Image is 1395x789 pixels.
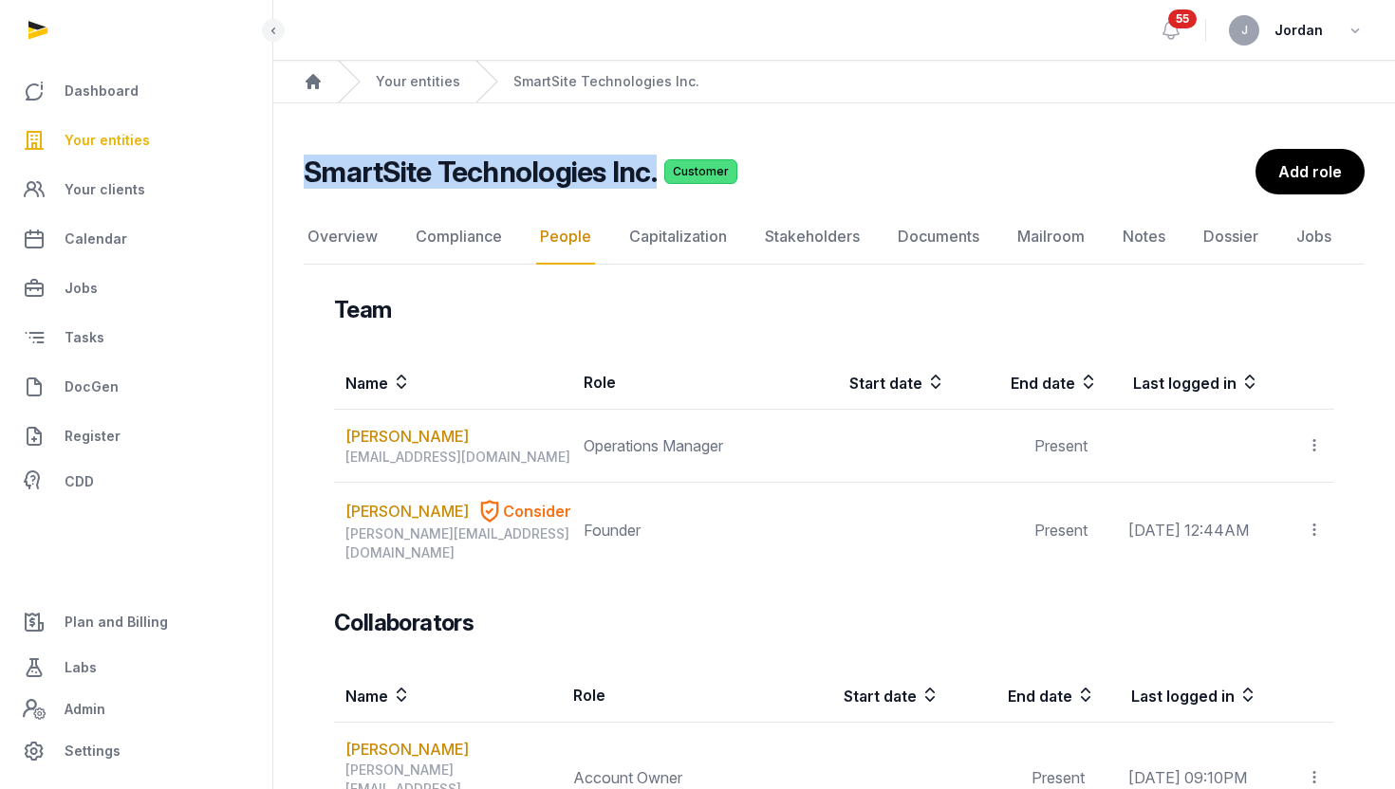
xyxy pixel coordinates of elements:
a: Overview [304,210,381,265]
span: Labs [65,656,97,679]
a: Register [15,413,257,459]
button: J [1229,15,1259,46]
div: [EMAIL_ADDRESS][DOMAIN_NAME] [345,448,571,467]
span: Calendar [65,228,127,250]
a: SmartSite Technologies Inc. [513,72,699,91]
th: End date [940,669,1096,723]
th: Name [334,356,572,410]
a: Capitalization [625,210,731,265]
a: Your clients [15,167,257,212]
span: J [1241,25,1248,36]
span: DocGen [65,376,119,398]
a: Compliance [412,210,506,265]
th: Role [572,356,791,410]
a: CDD [15,463,257,501]
th: Name [334,669,562,723]
th: Last logged in [1099,356,1260,410]
h3: Collaborators [334,608,474,638]
a: Add role [1255,149,1365,194]
td: Founder [572,483,791,578]
span: Settings [65,740,121,762]
span: Present [1034,521,1088,540]
span: 55 [1168,9,1197,28]
span: Admin [65,698,105,721]
a: [PERSON_NAME] [345,738,469,761]
span: Jordan [1274,19,1323,42]
span: Jobs [65,277,98,300]
th: Start date [784,669,940,723]
nav: Breadcrumb [273,61,1395,103]
a: [PERSON_NAME] [345,500,469,523]
a: Documents [894,210,983,265]
a: Admin [15,690,257,728]
a: People [536,210,595,265]
h3: Team [334,295,392,325]
a: Settings [15,728,257,774]
a: Tasks [15,315,257,360]
h2: SmartSite Technologies Inc. [304,155,657,189]
a: Mailroom [1014,210,1088,265]
span: Your clients [65,178,145,201]
a: Stakeholders [761,210,864,265]
a: Jobs [1293,210,1335,265]
span: Register [65,425,121,448]
a: Jobs [15,266,257,311]
span: [DATE] 12:44AM [1128,521,1249,540]
span: Present [1034,436,1088,455]
div: [PERSON_NAME][EMAIL_ADDRESS][DOMAIN_NAME] [345,524,571,562]
a: Plan and Billing [15,599,257,645]
span: Tasks [65,326,104,349]
nav: Tabs [304,210,1365,265]
a: Your entities [15,118,257,163]
a: DocGen [15,364,257,410]
a: Your entities [376,72,460,91]
a: Notes [1119,210,1169,265]
span: [DATE] 09:10PM [1128,768,1247,787]
th: Role [562,669,784,723]
a: Labs [15,645,257,690]
th: End date [946,356,1099,410]
a: [PERSON_NAME] [345,425,469,448]
span: CDD [65,470,94,493]
span: Present [1032,768,1085,787]
span: Your entities [65,129,150,152]
span: Plan and Billing [65,611,168,633]
span: Consider [503,500,571,523]
a: Dossier [1200,210,1262,265]
th: Last logged in [1096,669,1258,723]
a: Calendar [15,216,257,262]
th: Start date [791,356,946,410]
span: Customer [664,159,737,184]
td: Operations Manager [572,410,791,483]
span: Dashboard [65,80,139,102]
a: Dashboard [15,68,257,114]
